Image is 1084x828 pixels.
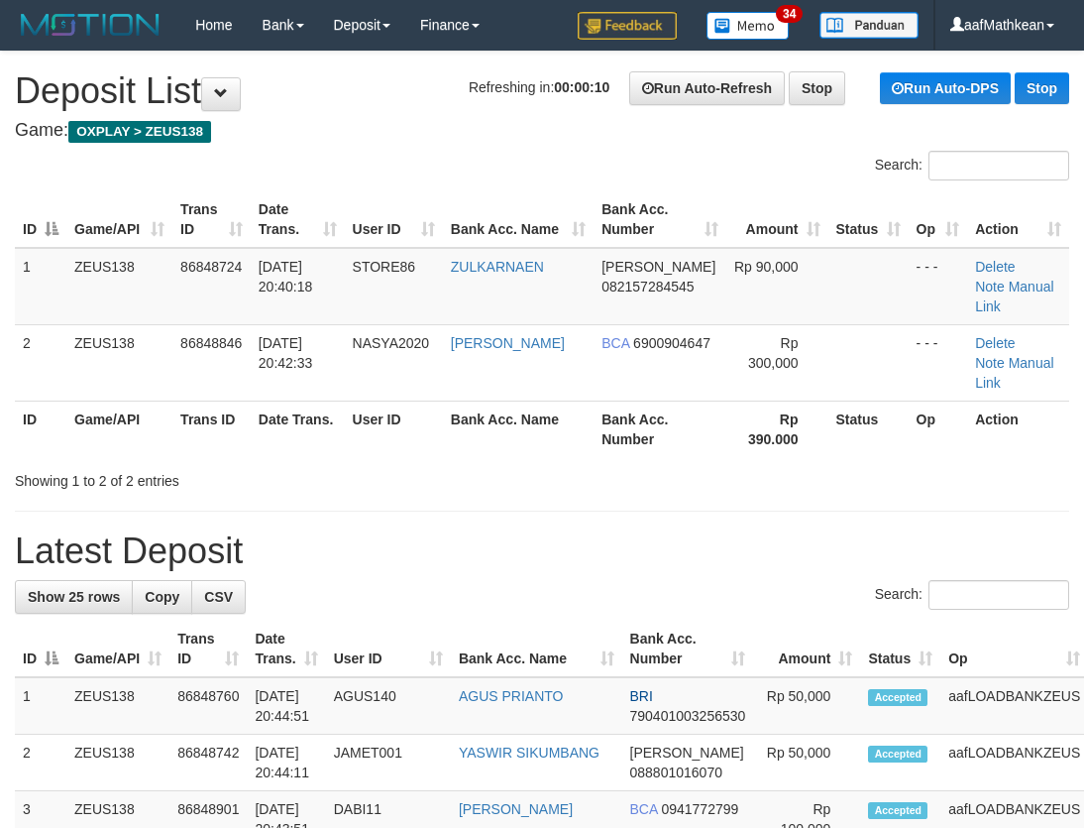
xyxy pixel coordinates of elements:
[1015,72,1069,104] a: Stop
[66,677,169,735] td: ZEUS138
[66,401,172,457] th: Game/API
[15,248,66,325] td: 1
[928,580,1069,610] input: Search:
[145,589,179,605] span: Copy
[975,355,1053,391] a: Manual Link
[68,121,211,143] span: OXPLAY > ZEUS138
[601,279,694,295] span: Copy 082157284545 to clipboard
[630,765,722,780] span: Copy 088801016070 to clipboard
[15,677,66,735] td: 1
[259,335,313,371] span: [DATE] 20:42:33
[353,335,430,351] span: NASYA2020
[909,324,968,401] td: - - -
[345,401,443,457] th: User ID
[180,335,242,351] span: 86848846
[15,191,66,248] th: ID: activate to sort column descending
[345,191,443,248] th: User ID: activate to sort column ascending
[753,677,860,735] td: Rp 50,000
[630,801,658,817] span: BCA
[630,708,746,724] span: Copy 790401003256530 to clipboard
[66,324,172,401] td: ZEUS138
[630,745,744,761] span: [PERSON_NAME]
[629,71,785,105] a: Run Auto-Refresh
[975,279,1005,295] a: Note
[247,677,325,735] td: [DATE] 20:44:51
[633,335,710,351] span: Copy 6900904647 to clipboard
[15,532,1069,571] h1: Latest Deposit
[15,121,1069,141] h4: Game:
[28,589,120,605] span: Show 25 rows
[451,335,565,351] a: [PERSON_NAME]
[967,191,1069,248] th: Action: activate to sort column ascending
[459,801,573,817] a: [PERSON_NAME]
[353,259,416,275] span: STORE86
[594,401,726,457] th: Bank Acc. Number
[734,259,799,275] span: Rp 90,000
[451,259,544,275] a: ZULKARNAEN
[868,802,927,819] span: Accepted
[601,335,629,351] span: BCA
[251,191,345,248] th: Date Trans.: activate to sort column ascending
[169,677,247,735] td: 86848760
[169,735,247,791] td: 86848742
[630,688,653,704] span: BRI
[251,401,345,457] th: Date Trans.
[451,621,622,677] th: Bank Acc. Name: activate to sort column ascending
[776,5,803,23] span: 34
[247,735,325,791] td: [DATE] 20:44:11
[443,191,594,248] th: Bank Acc. Name: activate to sort column ascending
[622,621,754,677] th: Bank Acc. Number: activate to sort column ascending
[875,151,1069,180] label: Search:
[880,72,1011,104] a: Run Auto-DPS
[578,12,677,40] img: Feedback.jpg
[66,191,172,248] th: Game/API: activate to sort column ascending
[868,746,927,763] span: Accepted
[875,580,1069,610] label: Search:
[443,401,594,457] th: Bank Acc. Name
[15,401,66,457] th: ID
[172,191,251,248] th: Trans ID: activate to sort column ascending
[975,259,1015,275] a: Delete
[753,621,860,677] th: Amount: activate to sort column ascending
[204,589,233,605] span: CSV
[191,580,246,614] a: CSV
[828,191,909,248] th: Status: activate to sort column ascending
[169,621,247,677] th: Trans ID: activate to sort column ascending
[15,324,66,401] td: 2
[975,355,1005,371] a: Note
[594,191,726,248] th: Bank Acc. Number: activate to sort column ascending
[967,401,1069,457] th: Action
[180,259,242,275] span: 86848724
[326,677,451,735] td: AGUS140
[15,10,165,40] img: MOTION_logo.png
[909,401,968,457] th: Op
[247,621,325,677] th: Date Trans.: activate to sort column ascending
[15,580,133,614] a: Show 25 rows
[661,801,738,817] span: Copy 0941772799 to clipboard
[326,621,451,677] th: User ID: activate to sort column ascending
[132,580,192,614] a: Copy
[706,12,790,40] img: Button%20Memo.svg
[459,688,564,704] a: AGUS PRIANTO
[748,335,799,371] span: Rp 300,000
[326,735,451,791] td: JAMET001
[726,401,828,457] th: Rp 390.000
[15,735,66,791] td: 2
[726,191,828,248] th: Amount: activate to sort column ascending
[928,151,1069,180] input: Search:
[909,191,968,248] th: Op: activate to sort column ascending
[789,71,845,105] a: Stop
[601,259,715,275] span: [PERSON_NAME]
[15,621,66,677] th: ID: activate to sort column descending
[828,401,909,457] th: Status
[753,735,860,791] td: Rp 50,000
[66,621,169,677] th: Game/API: activate to sort column ascending
[459,745,599,761] a: YASWIR SIKUMBANG
[554,79,609,95] strong: 00:00:10
[975,335,1015,351] a: Delete
[909,248,968,325] td: - - -
[868,689,927,706] span: Accepted
[15,463,437,491] div: Showing 1 to 2 of 2 entries
[66,248,172,325] td: ZEUS138
[819,12,919,39] img: panduan.png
